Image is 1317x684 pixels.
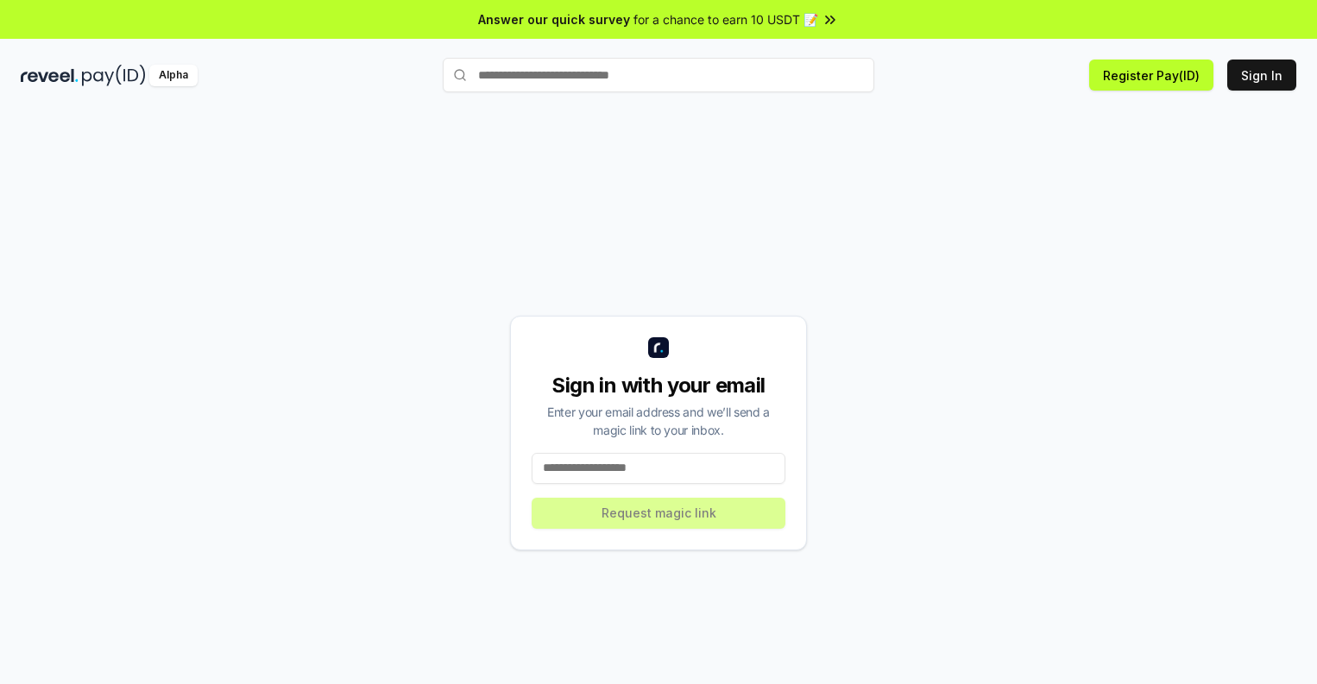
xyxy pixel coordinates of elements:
button: Sign In [1227,60,1296,91]
div: Sign in with your email [532,372,785,399]
div: Enter your email address and we’ll send a magic link to your inbox. [532,403,785,439]
button: Register Pay(ID) [1089,60,1213,91]
img: reveel_dark [21,65,79,86]
img: logo_small [648,337,669,358]
span: Answer our quick survey [478,10,630,28]
img: pay_id [82,65,146,86]
span: for a chance to earn 10 USDT 📝 [633,10,818,28]
div: Alpha [149,65,198,86]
